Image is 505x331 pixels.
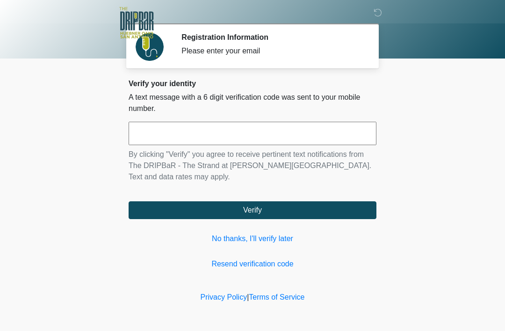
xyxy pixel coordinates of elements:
a: Terms of Service [249,293,304,301]
a: Resend verification code [129,258,376,270]
button: Verify [129,201,376,219]
img: The DRIPBaR - The Strand at Huebner Oaks Logo [119,7,154,38]
p: By clicking "Verify" you agree to receive pertinent text notifications from The DRIPBaR - The Str... [129,149,376,183]
h2: Verify your identity [129,79,376,88]
p: A text message with a 6 digit verification code was sent to your mobile number. [129,92,376,114]
a: No thanks, I'll verify later [129,233,376,244]
a: | [247,293,249,301]
a: Privacy Policy [201,293,247,301]
div: Please enter your email [181,45,362,57]
img: Agent Avatar [136,33,164,61]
